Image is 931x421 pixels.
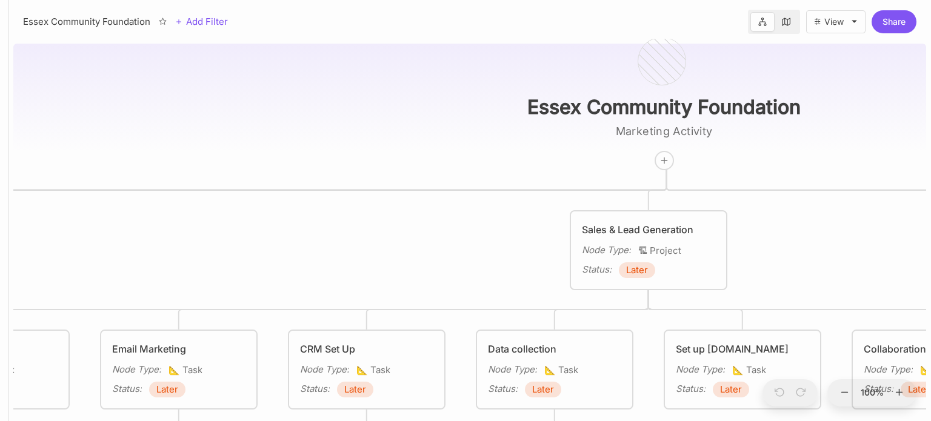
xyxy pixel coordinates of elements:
[858,379,887,407] button: 100%
[112,362,161,377] div: Node Type :
[475,329,634,410] div: Data collectionNode Type:📐TaskStatus:Later
[344,382,366,397] span: Later
[356,363,390,377] span: Task
[676,362,725,377] div: Node Type :
[543,124,786,139] textarea: Marketing Activity
[156,382,178,397] span: Later
[638,245,650,256] i: 🏗
[544,364,558,376] i: 📐
[488,362,537,377] div: Node Type :
[582,222,715,237] div: Sales & Lead Generation
[676,382,706,396] div: Status :
[676,342,809,356] div: Set up [DOMAIN_NAME]
[626,263,648,277] span: Later
[638,244,681,258] span: Project
[663,329,822,410] div: Set up [DOMAIN_NAME]Node Type:📐TaskStatus:Later
[488,382,518,396] div: Status :
[182,15,228,29] span: Add Filter
[169,364,182,376] i: 📐
[112,382,142,396] div: Status :
[175,15,228,29] button: Add Filter
[300,382,330,396] div: Status :
[356,364,370,376] i: 📐
[824,17,844,27] div: View
[908,382,930,397] span: Later
[99,329,258,410] div: Email MarketingNode Type:📐TaskStatus:Later
[582,243,631,257] div: Node Type :
[169,363,202,377] span: Task
[569,210,728,291] div: Sales & Lead GenerationNode Type:🏗ProjectStatus:Later
[872,10,916,33] button: Share
[532,382,554,397] span: Later
[300,362,349,377] div: Node Type :
[720,382,742,397] span: Later
[112,342,245,356] div: Email Marketing
[544,363,578,377] span: Task
[806,10,866,33] button: View
[488,342,621,356] div: Data collection
[732,363,766,377] span: Task
[287,329,446,410] div: CRM Set UpNode Type:📐TaskStatus:Later
[582,262,612,277] div: Status :
[23,15,150,29] div: Essex Community Foundation
[300,342,433,356] div: CRM Set Up
[864,362,913,377] div: Node Type :
[732,364,746,376] i: 📐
